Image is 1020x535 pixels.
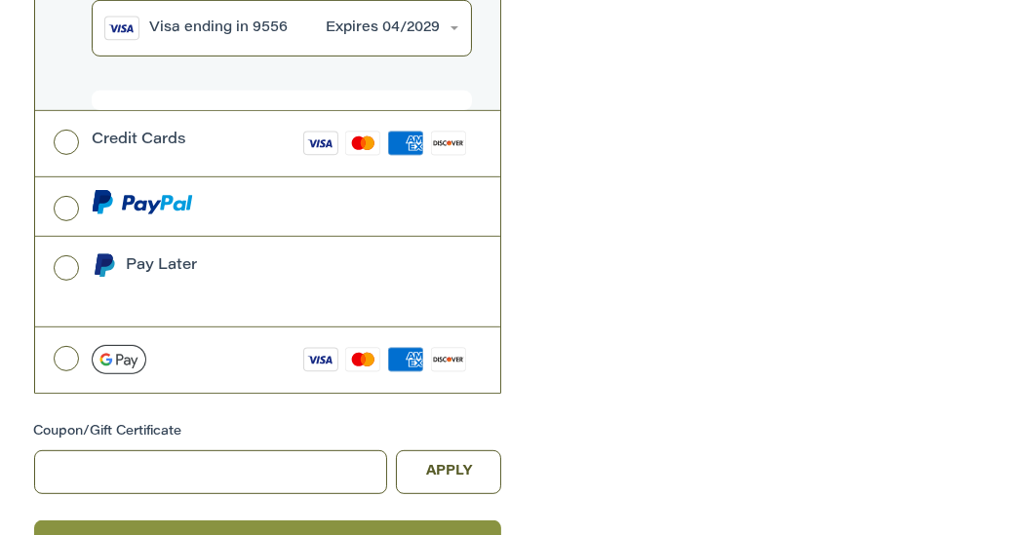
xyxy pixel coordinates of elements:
[326,19,440,39] div: Expires 04/2029
[92,345,146,374] img: Google Pay icon
[396,450,501,494] button: Apply
[126,249,472,282] div: Pay Later
[149,19,316,39] div: Visa ending in 9556
[92,124,186,156] div: Credit Cards
[92,285,472,301] iframe: PayPal Message 1
[92,253,116,278] img: Pay Later icon
[34,422,501,441] div: Coupon/Gift Certificate
[34,450,387,494] input: Gift Certificate or Coupon Code
[92,190,193,214] img: PayPal icon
